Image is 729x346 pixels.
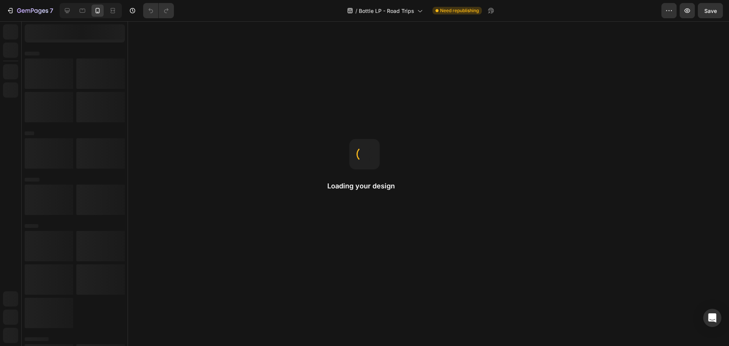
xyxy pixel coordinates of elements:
div: Open Intercom Messenger [703,309,721,327]
span: / [355,7,357,15]
span: Save [704,8,717,14]
button: Save [698,3,723,18]
span: Bottle LP - Road Trips [359,7,414,15]
div: Undo/Redo [143,3,174,18]
span: Need republishing [440,7,479,14]
h2: Loading your design [327,182,402,191]
p: 7 [50,6,53,15]
button: 7 [3,3,57,18]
